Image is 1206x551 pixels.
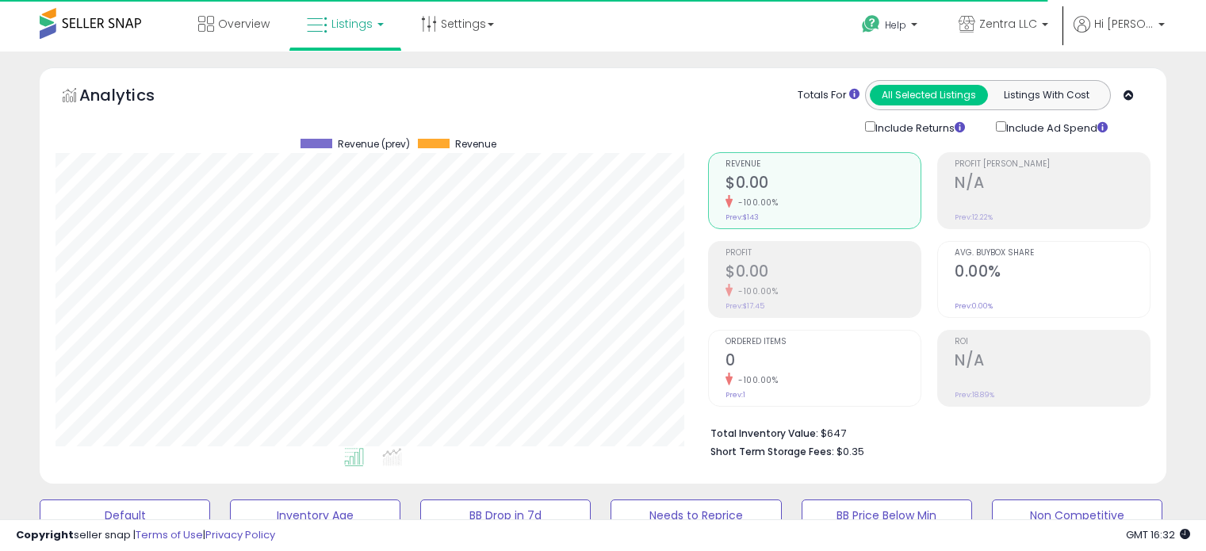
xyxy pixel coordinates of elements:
button: All Selected Listings [870,85,988,105]
span: Overview [218,16,270,32]
button: Inventory Age [230,499,400,531]
small: -100.00% [733,374,778,386]
button: Listings With Cost [987,85,1105,105]
span: Hi [PERSON_NAME] [1094,16,1154,32]
a: Privacy Policy [205,527,275,542]
strong: Copyright [16,527,74,542]
small: Prev: 18.89% [955,390,994,400]
small: Prev: 0.00% [955,301,993,311]
div: seller snap | | [16,528,275,543]
small: Prev: 1 [726,390,745,400]
h5: Analytics [79,84,186,110]
a: Terms of Use [136,527,203,542]
a: Help [849,2,933,52]
span: Help [885,18,906,32]
a: Hi [PERSON_NAME] [1074,16,1165,52]
button: BB Price Below Min [802,499,972,531]
span: 2025-08-14 16:32 GMT [1126,527,1190,542]
span: Ordered Items [726,338,921,346]
li: $647 [710,423,1139,442]
h2: N/A [955,351,1150,373]
small: -100.00% [733,285,778,297]
span: Revenue (prev) [338,139,410,150]
small: Prev: $17.45 [726,301,764,311]
b: Short Term Storage Fees: [710,445,834,458]
span: $0.35 [837,444,864,459]
span: Zentra LLC [979,16,1037,32]
h2: 0 [726,351,921,373]
button: BB Drop in 7d [420,499,591,531]
button: Non Competitive [992,499,1162,531]
small: Prev: 12.22% [955,212,993,222]
div: Totals For [798,88,860,103]
h2: N/A [955,174,1150,195]
span: Avg. Buybox Share [955,249,1150,258]
button: Needs to Reprice [611,499,781,531]
h2: 0.00% [955,262,1150,284]
h2: $0.00 [726,262,921,284]
i: Get Help [861,14,881,34]
span: Listings [331,16,373,32]
span: Profit [726,249,921,258]
div: Include Ad Spend [984,118,1133,136]
span: ROI [955,338,1150,346]
b: Total Inventory Value: [710,427,818,440]
small: Prev: $143 [726,212,759,222]
span: Revenue [455,139,496,150]
button: Default [40,499,210,531]
small: -100.00% [733,197,778,209]
h2: $0.00 [726,174,921,195]
span: Profit [PERSON_NAME] [955,160,1150,169]
div: Include Returns [853,118,984,136]
span: Revenue [726,160,921,169]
